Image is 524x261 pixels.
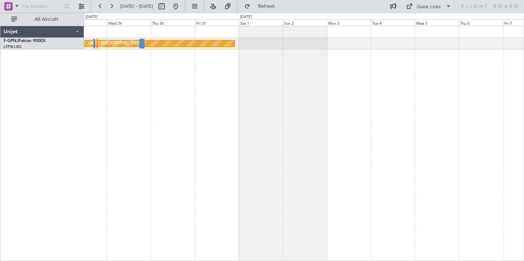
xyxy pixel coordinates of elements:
[239,19,283,26] div: Sat 1
[459,19,503,26] div: Thu 6
[107,19,151,26] div: Wed 29
[85,14,97,20] div: [DATE]
[63,19,107,26] div: Tue 28
[240,14,252,20] div: [DATE]
[18,17,74,22] span: All Aircraft
[371,19,415,26] div: Tue 4
[403,1,455,12] button: Quick Links
[241,1,283,12] button: Refresh
[32,38,143,49] div: Planned Maint [GEOGRAPHIC_DATA] ([GEOGRAPHIC_DATA])
[8,14,77,25] button: All Aircraft
[417,4,441,11] div: Quick Links
[415,19,459,26] div: Wed 5
[4,39,46,43] a: F-GPNJFalcon 900EX
[252,4,281,9] span: Refresh
[120,3,153,10] span: [DATE] - [DATE]
[4,39,19,43] span: F-GPNJ
[4,44,22,49] a: LFPB/LBG
[283,19,327,26] div: Sun 2
[195,19,239,26] div: Fri 31
[327,19,371,26] div: Mon 3
[22,1,62,12] input: Trip Number
[151,19,195,26] div: Thu 30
